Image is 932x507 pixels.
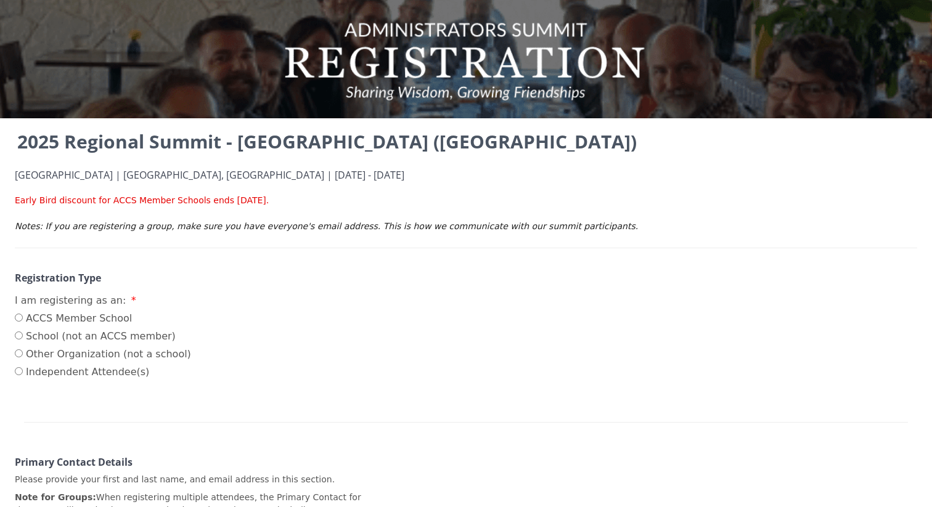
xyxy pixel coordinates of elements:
[15,349,23,357] input: Other Organization (not a school)
[15,347,191,362] label: Other Organization (not a school)
[15,331,23,339] input: School (not an ACCS member)
[15,271,101,285] strong: Registration Type
[15,195,269,205] span: Early Bird discount for ACCS Member Schools ends [DATE].
[15,294,126,306] span: I am registering as an:
[15,367,23,375] input: Independent Attendee(s)
[15,170,917,181] h4: [GEOGRAPHIC_DATA] | [GEOGRAPHIC_DATA], [GEOGRAPHIC_DATA] | [DATE] - [DATE]
[15,473,370,486] p: Please provide your first and last name, and email address in this section.
[15,314,23,322] input: ACCS Member School
[15,128,917,155] h2: 2025 Regional Summit - [GEOGRAPHIC_DATA] ([GEOGRAPHIC_DATA])
[15,492,96,502] strong: Note for Groups:
[15,311,191,326] label: ACCS Member School
[15,455,133,469] strong: Primary Contact Details
[15,365,191,379] label: Independent Attendee(s)
[15,221,638,231] em: Notes: If you are registering a group, make sure you have everyone's email address. This is how w...
[15,329,191,344] label: School (not an ACCS member)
